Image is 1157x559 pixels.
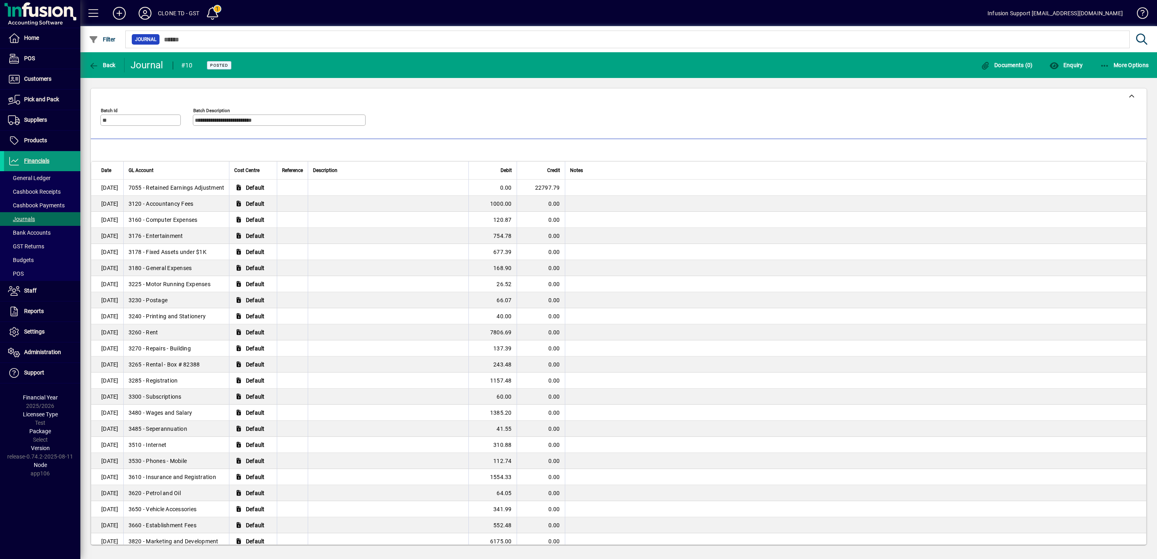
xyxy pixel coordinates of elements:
[4,267,80,281] a: POS
[517,212,565,228] td: 0.00
[468,356,517,373] td: 243.48
[468,292,517,308] td: 66.07
[135,35,156,43] span: Journal
[129,441,167,449] span: 3510 - Internet
[91,453,123,469] td: [DATE]
[468,453,517,469] td: 112.74
[4,171,80,185] a: General Ledger
[468,501,517,517] td: 341.99
[129,166,153,175] span: GL Account
[517,196,565,212] td: 0.00
[129,280,211,288] span: 3225 - Motor Running Expenses
[34,462,47,468] span: Node
[1100,62,1149,68] span: More Options
[468,373,517,389] td: 1157.48
[4,185,80,199] a: Cashbook Receipts
[24,117,47,123] span: Suppliers
[91,244,123,260] td: [DATE]
[468,405,517,421] td: 1385.20
[4,253,80,267] a: Budgets
[91,469,123,485] td: [DATE]
[91,356,123,373] td: [DATE]
[468,533,517,549] td: 6175.00
[29,428,51,434] span: Package
[246,377,265,385] span: Default
[91,405,123,421] td: [DATE]
[517,244,565,260] td: 0.00
[101,166,111,175] span: Date
[1047,58,1085,72] button: Enquiry
[129,425,187,433] span: 3485 - Seperannuation
[8,188,61,195] span: Cashbook Receipts
[210,63,228,68] span: Posted
[91,389,123,405] td: [DATE]
[246,537,265,545] span: Default
[24,137,47,143] span: Products
[246,296,265,304] span: Default
[181,59,193,72] div: #10
[129,409,192,417] span: 3480 - Wages and Salary
[468,244,517,260] td: 677.39
[246,328,265,336] span: Default
[129,200,194,208] span: 3120 - Accountancy Fees
[23,394,58,401] span: Financial Year
[91,485,123,501] td: [DATE]
[8,175,51,181] span: General Ledger
[468,437,517,453] td: 310.88
[129,393,182,401] span: 3300 - Subscriptions
[4,240,80,253] a: GST Returns
[1131,2,1147,28] a: Knowledge Base
[8,270,24,277] span: POS
[517,373,565,389] td: 0.00
[246,248,265,256] span: Default
[129,473,216,481] span: 3610 - Insurance and Registration
[129,360,200,369] span: 3265 - Rental - Box # 82388
[24,76,51,82] span: Customers
[132,6,158,20] button: Profile
[91,437,123,453] td: [DATE]
[4,342,80,362] a: Administration
[246,360,265,369] span: Default
[24,287,37,294] span: Staff
[24,308,44,314] span: Reports
[91,180,123,196] td: [DATE]
[129,537,219,545] span: 3820 - Marketing and Development
[4,110,80,130] a: Suppliers
[517,421,565,437] td: 0.00
[4,69,80,89] a: Customers
[313,166,337,175] span: Description
[468,324,517,340] td: 7806.69
[4,131,80,151] a: Products
[468,308,517,324] td: 40.00
[91,308,123,324] td: [DATE]
[129,521,196,529] span: 3660 - Establishment Fees
[246,280,265,288] span: Default
[87,58,118,72] button: Back
[80,58,125,72] app-page-header-button: Back
[129,377,178,385] span: 3285 - Registration
[129,296,168,304] span: 3230 - Postage
[517,276,565,292] td: 0.00
[468,517,517,533] td: 552.48
[24,349,61,355] span: Administration
[468,276,517,292] td: 26.52
[129,328,158,336] span: 3260 - Rent
[517,389,565,405] td: 0.00
[517,405,565,421] td: 0.00
[517,517,565,533] td: 0.00
[468,469,517,485] td: 1554.33
[517,501,565,517] td: 0.00
[158,7,199,20] div: CLONE TD - GST
[24,328,45,335] span: Settings
[91,196,123,212] td: [DATE]
[4,363,80,383] a: Support
[517,453,565,469] td: 0.00
[129,216,198,224] span: 3160 - Computer Expenses
[547,166,560,175] span: Credit
[89,62,116,68] span: Back
[468,212,517,228] td: 120.87
[91,517,123,533] td: [DATE]
[4,28,80,48] a: Home
[246,312,265,320] span: Default
[129,312,206,320] span: 3240 - Printing and Stationery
